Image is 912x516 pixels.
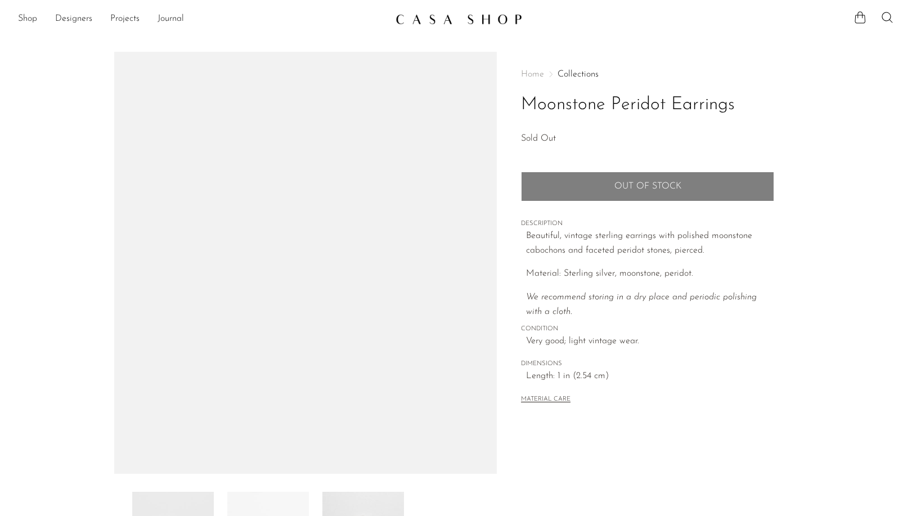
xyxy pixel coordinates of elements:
span: Length: 1 in (2.54 cm) [526,369,774,384]
a: Shop [18,12,37,26]
a: Collections [558,70,599,79]
span: DIMENSIONS [521,359,774,369]
a: Designers [55,12,92,26]
ul: NEW HEADER MENU [18,10,387,29]
nav: Breadcrumbs [521,70,774,79]
p: Material: Sterling silver, moonstone, peridot. [526,267,774,281]
button: Add to cart [521,172,774,201]
span: Home [521,70,544,79]
a: Journal [158,12,184,26]
span: DESCRIPTION [521,219,774,229]
span: CONDITION [521,324,774,334]
em: We recommend storing in a dry place and periodic polishing with a cloth. [526,293,757,316]
h1: Moonstone Peridot Earrings [521,91,774,119]
p: Beautiful, vintage sterling earrings with polished moonstone cabochons and faceted peridot stones... [526,229,774,258]
span: Sold Out [521,134,556,143]
nav: Desktop navigation [18,10,387,29]
a: Projects [110,12,140,26]
button: MATERIAL CARE [521,396,570,404]
span: Very good; light vintage wear. [526,334,774,349]
span: Out of stock [614,181,681,192]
